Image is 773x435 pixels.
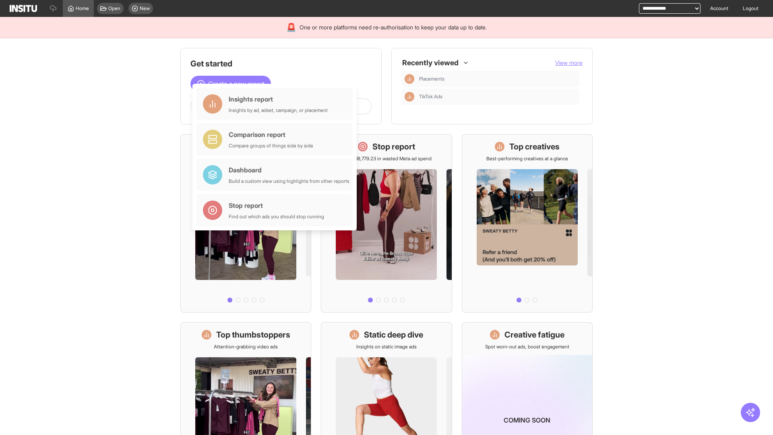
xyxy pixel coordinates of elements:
[190,76,271,92] button: Create a new report
[419,93,576,100] span: TikTok Ads
[229,165,349,175] div: Dashboard
[229,130,313,139] div: Comparison report
[76,5,89,12] span: Home
[229,107,328,114] div: Insights by ad, adset, campaign, or placement
[419,93,442,100] span: TikTok Ads
[180,134,311,313] a: What's live nowSee all active ads instantly
[300,23,487,31] span: One or more platforms need re-authorisation to keep your data up to date.
[208,79,265,89] span: Create a new report
[216,329,290,340] h1: Top thumbstoppers
[229,94,328,104] div: Insights report
[190,58,372,69] h1: Get started
[509,141,560,152] h1: Top creatives
[372,141,415,152] h1: Stop report
[486,155,568,162] p: Best-performing creatives at a glance
[555,59,583,66] span: View more
[229,143,313,149] div: Compare groups of things side by side
[341,155,432,162] p: Save £18,779.23 in wasted Meta ad spend
[555,59,583,67] button: View more
[10,5,37,12] img: Logo
[405,92,414,101] div: Insights
[286,22,296,33] div: 🚨
[214,344,278,350] p: Attention-grabbing video ads
[419,76,576,82] span: Placements
[229,201,324,210] div: Stop report
[364,329,423,340] h1: Static deep dive
[140,5,150,12] span: New
[419,76,444,82] span: Placements
[462,134,593,313] a: Top creativesBest-performing creatives at a glance
[321,134,452,313] a: Stop reportSave £18,779.23 in wasted Meta ad spend
[229,213,324,220] div: Find out which ads you should stop running
[356,344,417,350] p: Insights on static image ads
[405,74,414,84] div: Insights
[229,178,349,184] div: Build a custom view using highlights from other reports
[108,5,120,12] span: Open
